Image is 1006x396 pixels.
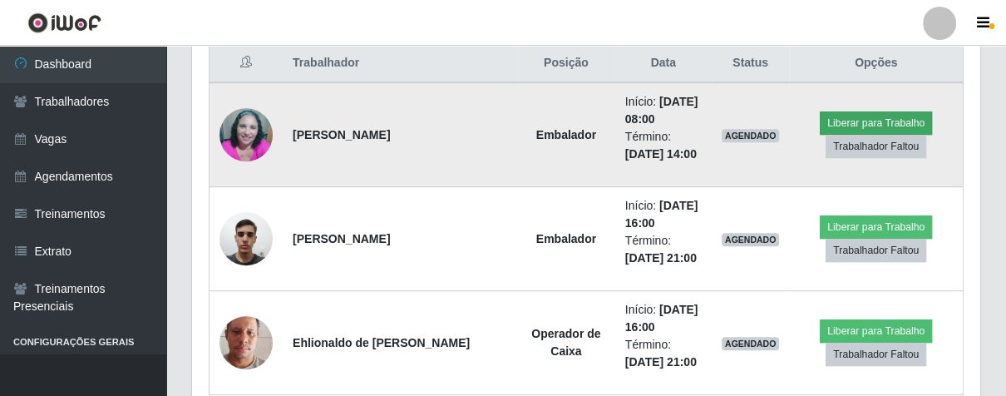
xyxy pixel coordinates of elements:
[625,128,702,163] li: Término:
[531,327,600,358] strong: Operador de Caixa
[826,343,926,366] button: Trabalhador Faltou
[625,251,697,265] time: [DATE] 21:00
[820,111,932,135] button: Liberar para Trabalho
[536,128,596,141] strong: Embalador
[293,232,390,245] strong: [PERSON_NAME]
[625,199,698,230] time: [DATE] 16:00
[625,197,702,232] li: Início:
[625,232,702,267] li: Término:
[625,301,702,336] li: Início:
[615,44,712,83] th: Data
[722,129,780,142] span: AGENDADO
[517,44,615,83] th: Posição
[722,233,780,246] span: AGENDADO
[789,44,963,83] th: Opções
[293,128,390,141] strong: [PERSON_NAME]
[625,336,702,371] li: Término:
[219,87,273,182] img: 1694357568075.jpeg
[625,303,698,334] time: [DATE] 16:00
[826,239,926,262] button: Trabalhador Faltou
[625,95,698,126] time: [DATE] 08:00
[722,337,780,350] span: AGENDADO
[27,12,101,33] img: CoreUI Logo
[625,93,702,128] li: Início:
[625,355,697,369] time: [DATE] 21:00
[826,135,926,158] button: Trabalhador Faltou
[712,44,790,83] th: Status
[219,203,273,274] img: 1699551411830.jpeg
[820,215,932,239] button: Liberar para Trabalho
[293,336,470,349] strong: Ehlionaldo de [PERSON_NAME]
[219,295,273,390] img: 1675087680149.jpeg
[536,232,596,245] strong: Embalador
[283,44,517,83] th: Trabalhador
[820,319,932,343] button: Liberar para Trabalho
[625,147,697,161] time: [DATE] 14:00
